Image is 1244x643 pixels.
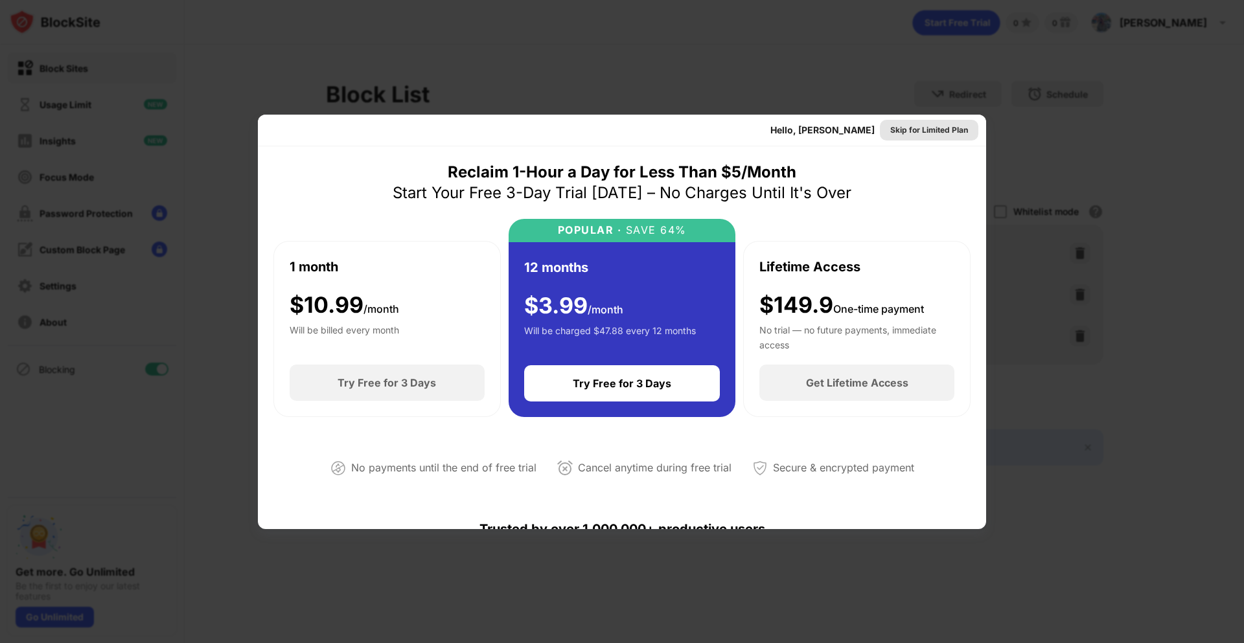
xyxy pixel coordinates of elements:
span: /month [588,303,623,316]
div: Start Your Free 3-Day Trial [DATE] – No Charges Until It's Over [393,183,851,203]
div: $ 3.99 [524,293,623,319]
div: $ 10.99 [290,292,399,319]
div: Will be billed every month [290,323,399,349]
div: No payments until the end of free trial [351,458,536,477]
div: No trial — no future payments, immediate access [759,323,954,349]
div: Will be charged $47.88 every 12 months [524,324,696,350]
div: Try Free for 3 Days [338,376,436,389]
div: Skip for Limited Plan [890,124,968,137]
div: POPULAR · [558,224,622,236]
div: 12 months [524,258,588,277]
img: secured-payment [752,460,768,476]
div: 1 month [290,257,338,276]
div: Hello, [PERSON_NAME] [770,125,875,135]
span: One-time payment [833,302,924,315]
div: SAVE 64% [621,224,687,236]
div: Trusted by over 1,000,000+ productive users [273,498,971,560]
div: Lifetime Access [759,257,860,276]
img: cancel-anytime [557,460,573,476]
div: Try Free for 3 Days [573,377,671,390]
div: Cancel anytime during free trial [578,458,731,477]
span: /month [363,302,399,315]
div: $149.9 [759,292,924,319]
img: not-paying [330,460,346,476]
div: Reclaim 1-Hour a Day for Less Than $5/Month [448,162,796,183]
div: Get Lifetime Access [806,376,908,389]
div: Secure & encrypted payment [773,458,914,477]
